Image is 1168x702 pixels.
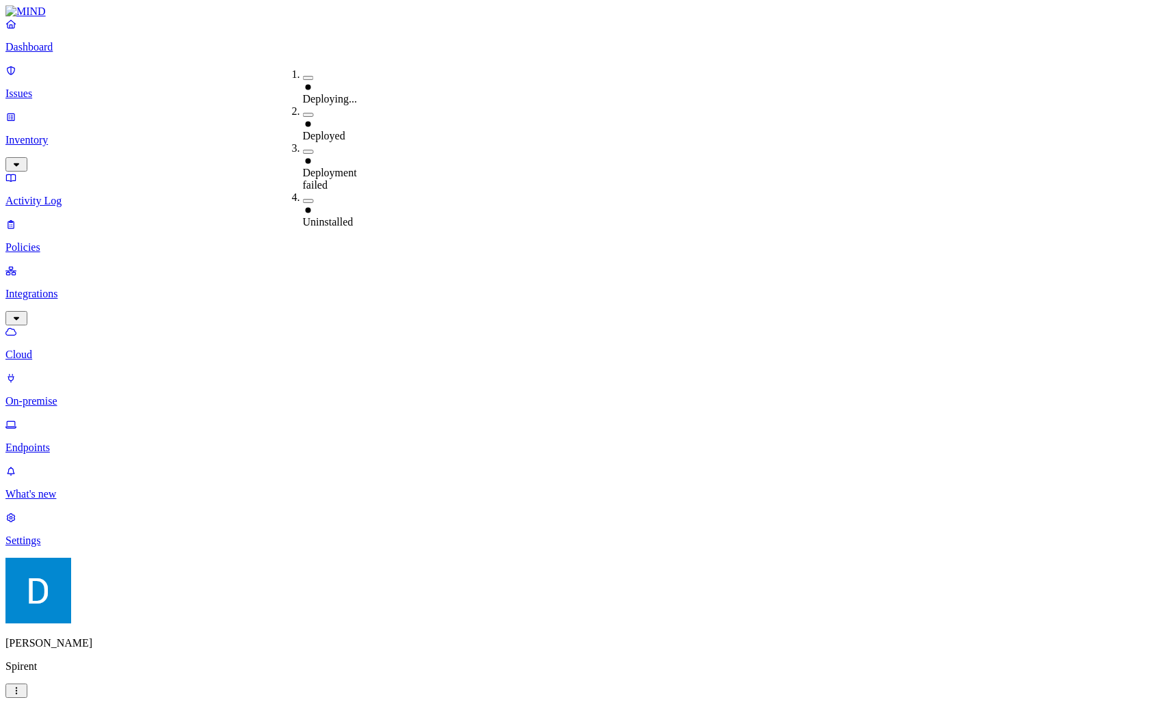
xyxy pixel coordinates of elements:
[5,5,46,18] img: MIND
[5,5,1163,18] a: MIND
[5,111,1163,170] a: Inventory
[5,172,1163,207] a: Activity Log
[5,18,1163,53] a: Dashboard
[5,558,71,623] img: Daniel Golshani
[5,241,1163,254] p: Policies
[5,511,1163,547] a: Settings
[5,372,1163,407] a: On-premise
[5,41,1163,53] p: Dashboard
[5,87,1163,100] p: Issues
[5,418,1163,454] a: Endpoints
[5,325,1163,361] a: Cloud
[303,167,357,191] span: Deployment failed
[5,535,1163,547] p: Settings
[303,93,358,105] span: Deploying...
[5,134,1163,146] p: Inventory
[5,637,1163,649] p: [PERSON_NAME]
[5,195,1163,207] p: Activity Log
[5,218,1163,254] a: Policies
[5,488,1163,500] p: What's new
[5,349,1163,361] p: Cloud
[5,265,1163,323] a: Integrations
[5,465,1163,500] a: What's new
[303,130,345,141] span: Deployed
[5,288,1163,300] p: Integrations
[5,660,1163,673] p: Spirent
[5,395,1163,407] p: On-premise
[5,442,1163,454] p: Endpoints
[303,216,354,228] span: Uninstalled
[5,64,1163,100] a: Issues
